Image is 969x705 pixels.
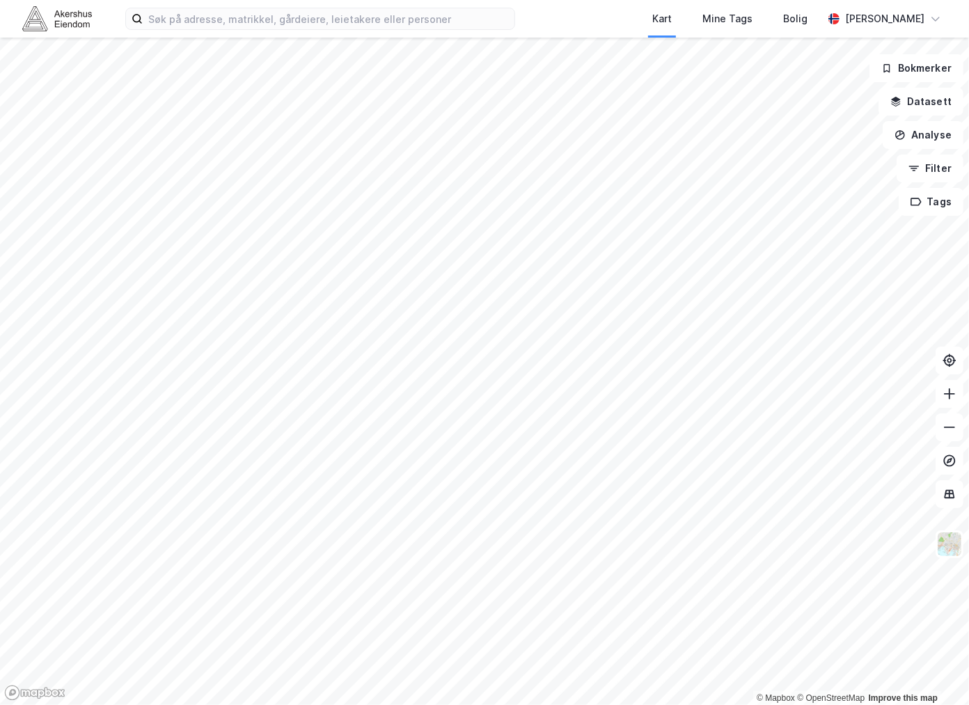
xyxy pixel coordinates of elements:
img: akershus-eiendom-logo.9091f326c980b4bce74ccdd9f866810c.svg [22,6,92,31]
button: Analyse [883,121,963,149]
button: Datasett [879,88,963,116]
button: Tags [899,188,963,216]
div: Kart [652,10,672,27]
a: Improve this map [869,693,938,703]
iframe: Chat Widget [899,638,969,705]
input: Søk på adresse, matrikkel, gårdeiere, leietakere eller personer [143,8,514,29]
a: OpenStreetMap [797,693,865,703]
a: Mapbox [757,693,795,703]
a: Mapbox homepage [4,685,65,701]
img: Z [936,531,963,557]
button: Bokmerker [869,54,963,82]
button: Filter [897,155,963,182]
div: Kontrollprogram for chat [899,638,969,705]
div: Mine Tags [702,10,753,27]
div: Bolig [783,10,807,27]
div: [PERSON_NAME] [845,10,924,27]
